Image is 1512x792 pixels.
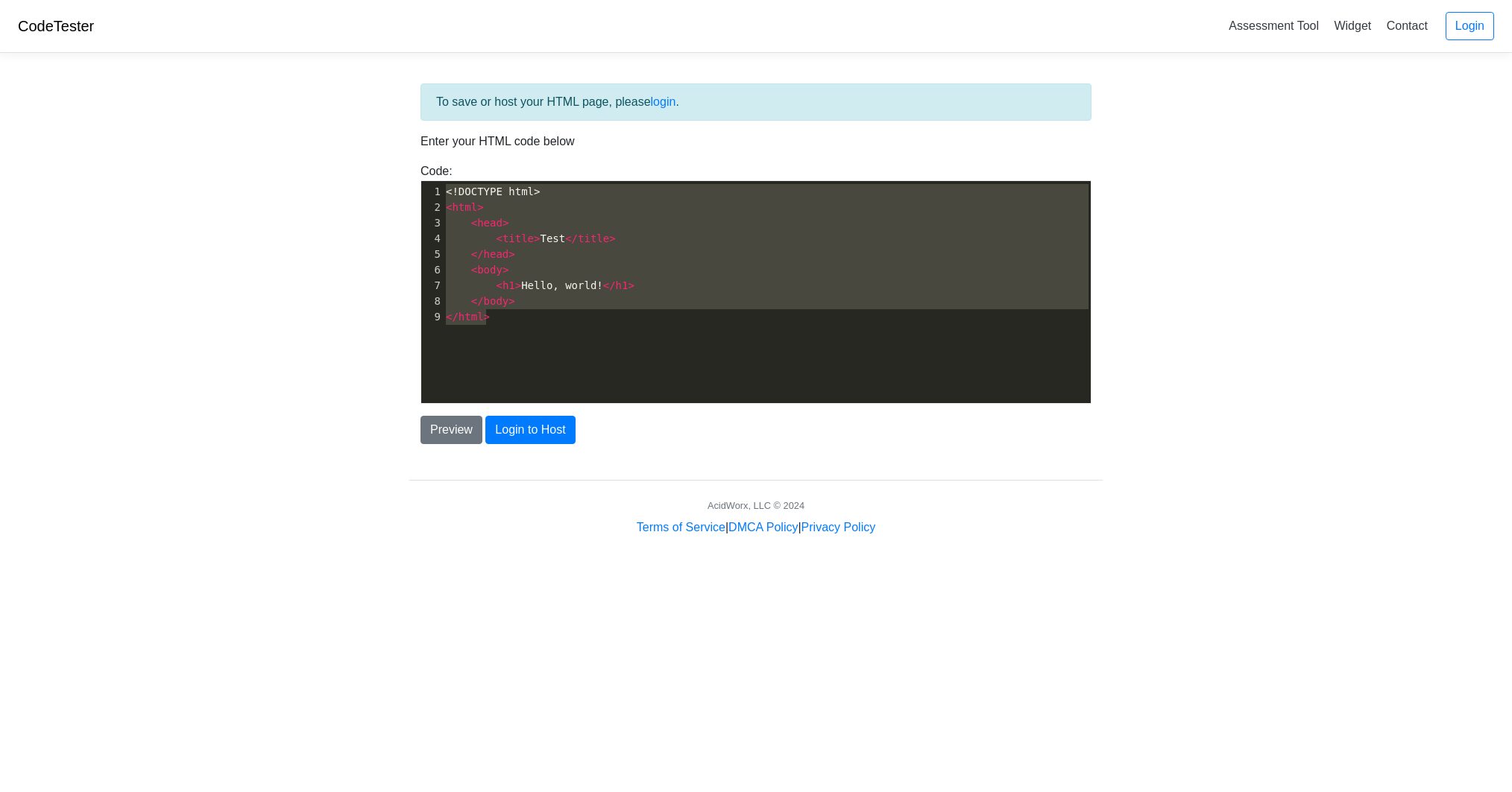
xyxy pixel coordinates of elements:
[421,247,443,262] div: 5
[409,162,1103,404] div: Code:
[484,248,509,260] span: head
[446,232,616,244] span: Test
[484,295,509,307] span: body
[637,519,875,536] div: | |
[446,311,459,323] span: </
[708,498,804,513] div: AcidWorx, LLC © 2024
[421,215,443,231] div: 3
[477,217,503,229] span: head
[609,232,615,244] span: >
[801,521,876,533] a: Privacy Policy
[1381,13,1434,38] a: Contact
[1328,13,1377,38] a: Widget
[603,279,616,291] span: </
[503,217,508,229] span: >
[508,295,514,307] span: >
[1446,12,1494,40] a: Login
[421,184,443,200] div: 1
[471,248,484,260] span: </
[651,95,676,108] a: login
[578,232,609,244] span: title
[508,248,514,260] span: >
[452,201,477,213] span: html
[496,232,502,244] span: <
[728,521,798,533] a: DMCA Policy
[484,311,490,323] span: >
[18,18,94,34] a: CodeTester
[503,232,534,244] span: title
[421,200,443,215] div: 2
[446,279,634,291] span: Hello, world!
[565,232,578,244] span: </
[485,416,575,444] button: Login to Host
[477,201,483,213] span: >
[1223,13,1325,38] a: Assessment Tool
[420,416,482,444] button: Preview
[420,133,1092,151] p: Enter your HTML code below
[421,278,443,294] div: 7
[420,83,1092,121] div: To save or host your HTML page, please .
[421,309,443,325] div: 9
[628,279,634,291] span: >
[471,217,477,229] span: <
[503,279,515,291] span: h1
[459,311,484,323] span: html
[471,295,484,307] span: </
[471,264,477,276] span: <
[446,186,540,197] span: <!DOCTYPE html>
[446,201,452,213] span: <
[534,232,540,244] span: >
[496,279,502,291] span: <
[503,264,508,276] span: >
[616,279,629,291] span: h1
[421,231,443,247] div: 4
[421,262,443,278] div: 6
[515,279,521,291] span: >
[421,294,443,309] div: 8
[637,521,725,533] a: Terms of Service
[477,264,503,276] span: body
